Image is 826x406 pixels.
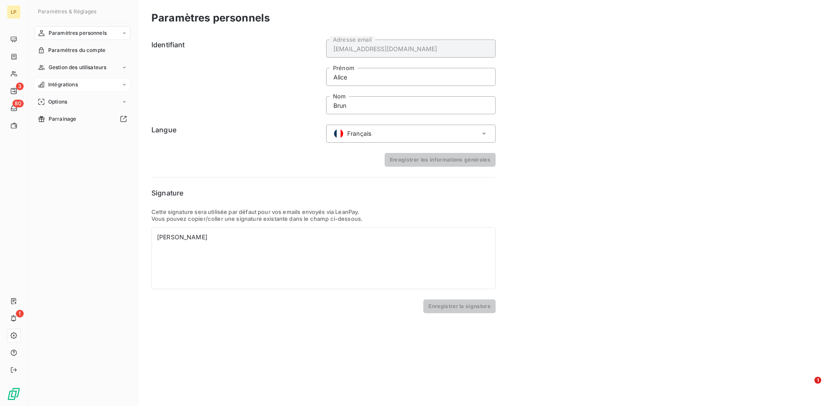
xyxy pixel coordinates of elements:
input: placeholder [326,96,496,114]
span: Gestion des utilisateurs [49,64,107,71]
button: Enregistrer les informations générales [385,153,496,167]
span: Français [347,129,371,138]
input: placeholder [326,68,496,86]
span: Intégrations [48,81,78,89]
iframe: Intercom live chat [797,377,817,397]
div: [PERSON_NAME] [157,233,490,241]
span: 1 [814,377,821,384]
div: LP [7,5,21,19]
p: Vous pouvez copier/coller une signature existante dans le champ ci-dessous. [151,215,496,222]
button: Enregistrer la signature [423,299,496,313]
img: Logo LeanPay [7,387,21,401]
h6: Signature [151,188,496,198]
span: Parrainage [49,115,77,123]
span: 1 [16,310,24,317]
p: Cette signature sera utilisée par défaut pour vos emails envoyés via LeanPay. [151,208,496,215]
span: 80 [12,100,24,107]
a: Parrainage [34,112,130,126]
span: Paramètres personnels [49,29,107,37]
input: placeholder [326,40,496,58]
a: Paramètres du compte [34,43,130,57]
h6: Langue [151,125,321,143]
span: Paramètres du compte [48,46,105,54]
span: Options [48,98,67,106]
span: 3 [16,82,24,90]
h6: Identifiant [151,40,321,114]
h3: Paramètres personnels [151,10,270,26]
span: Paramètres & Réglages [38,8,96,15]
